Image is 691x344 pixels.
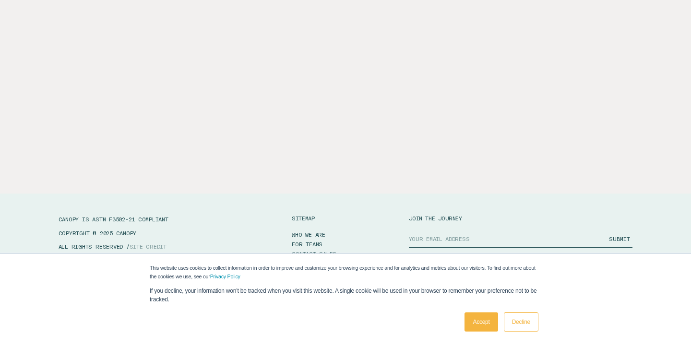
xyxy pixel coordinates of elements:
p: CANOPY IS ASTM F3502-21 COMPLIANT [59,215,224,223]
span: SUBMIT [609,235,630,242]
a: SITE CREDIT [130,243,167,250]
a: Decline [504,312,538,332]
span: This website uses cookies to collect information in order to improve and customize your browsing ... [150,265,536,279]
p: If you decline, your information won’t be tracked when you visit this website. A single cookie wi... [150,287,541,304]
a: WHO WE ARE [292,229,325,239]
a: Privacy Policy [210,274,240,279]
a: CONTACT SALES [292,249,336,258]
h5: JOIN THE JOURNEY [409,215,633,221]
button: SUBMIT [606,230,632,247]
input: YOUR EMAIL ADDRESS [409,230,607,247]
p: COPYRIGHT © 2025 CANOPY [59,229,224,237]
p: ALL RIGHTS RESERVED / [59,242,224,251]
h5: SITEMAP [292,215,314,221]
a: Accept [465,312,498,332]
a: FOR TEAMS [292,239,322,249]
